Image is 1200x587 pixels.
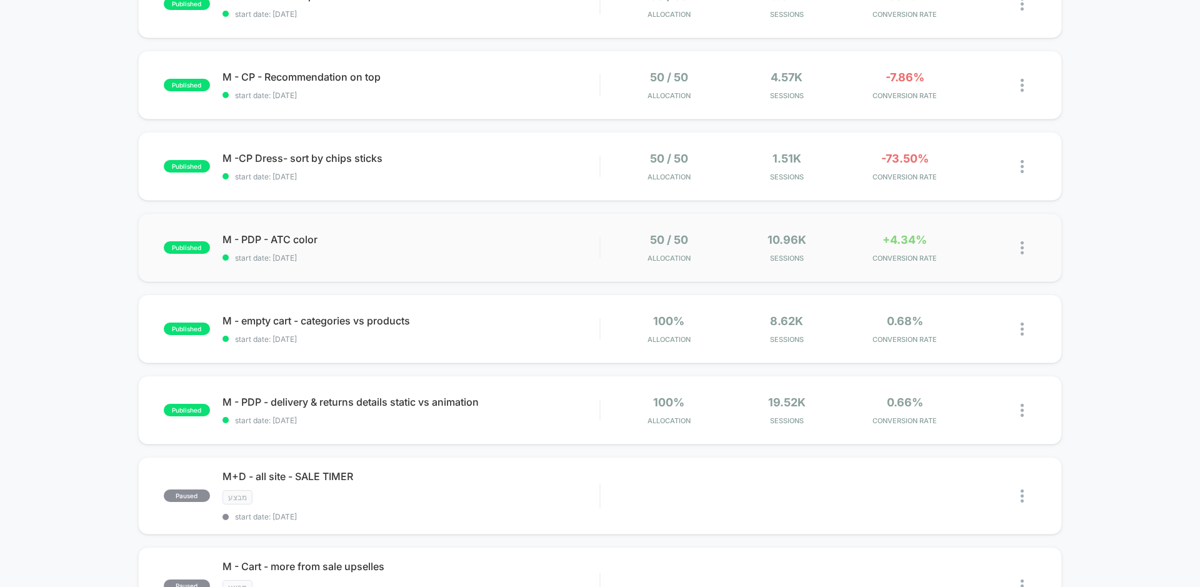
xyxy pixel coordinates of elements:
span: -73.50% [881,152,929,165]
span: CONVERSION RATE [849,254,961,263]
span: Sessions [731,416,843,425]
img: close [1021,323,1024,336]
span: +4.34% [882,233,927,246]
span: published [164,79,210,91]
span: start date: [DATE] [222,512,599,521]
span: Sessions [731,254,843,263]
img: close [1021,489,1024,503]
span: M - empty cart - categories vs products [222,314,599,327]
span: published [164,241,210,254]
span: CONVERSION RATE [849,173,961,181]
span: 19.52k [768,396,806,409]
span: 0.68% [887,314,923,328]
span: Allocation [647,416,691,425]
span: 10.96k [767,233,806,246]
span: 50 / 50 [650,233,688,246]
span: M - PDP - ATC color [222,233,599,246]
span: 50 / 50 [650,71,688,84]
span: start date: [DATE] [222,91,599,100]
span: M - CP - Recommendation on top [222,71,599,83]
img: close [1021,79,1024,92]
span: 1.51k [772,152,801,165]
span: M+D - all site - SALE TIMER [222,470,599,483]
span: Allocation [647,10,691,19]
span: Sessions [731,10,843,19]
span: CONVERSION RATE [849,416,961,425]
span: Sessions [731,91,843,100]
span: 100% [653,396,684,409]
span: 8.62k [770,314,803,328]
span: published [164,323,210,335]
span: M - Cart - more from sale upselles [222,560,599,573]
span: published [164,404,210,416]
span: Allocation [647,173,691,181]
span: M - PDP - delivery & returns details static vs animation [222,396,599,408]
span: Allocation [647,335,691,344]
span: מבצע [222,490,252,504]
span: M -CP Dress- sort by chips sticks [222,152,599,164]
span: Allocation [647,254,691,263]
span: start date: [DATE] [222,334,599,344]
span: 50 / 50 [650,152,688,165]
span: start date: [DATE] [222,9,599,19]
span: published [164,160,210,173]
span: CONVERSION RATE [849,335,961,344]
span: start date: [DATE] [222,416,599,425]
span: 100% [653,314,684,328]
span: Sessions [731,335,843,344]
span: 4.57k [771,71,802,84]
span: CONVERSION RATE [849,10,961,19]
span: -7.86% [886,71,924,84]
span: start date: [DATE] [222,172,599,181]
span: paused [164,489,210,502]
span: CONVERSION RATE [849,91,961,100]
img: close [1021,241,1024,254]
img: close [1021,404,1024,417]
span: Sessions [731,173,843,181]
span: start date: [DATE] [222,253,599,263]
span: 0.66% [887,396,923,409]
span: Allocation [647,91,691,100]
img: close [1021,160,1024,173]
